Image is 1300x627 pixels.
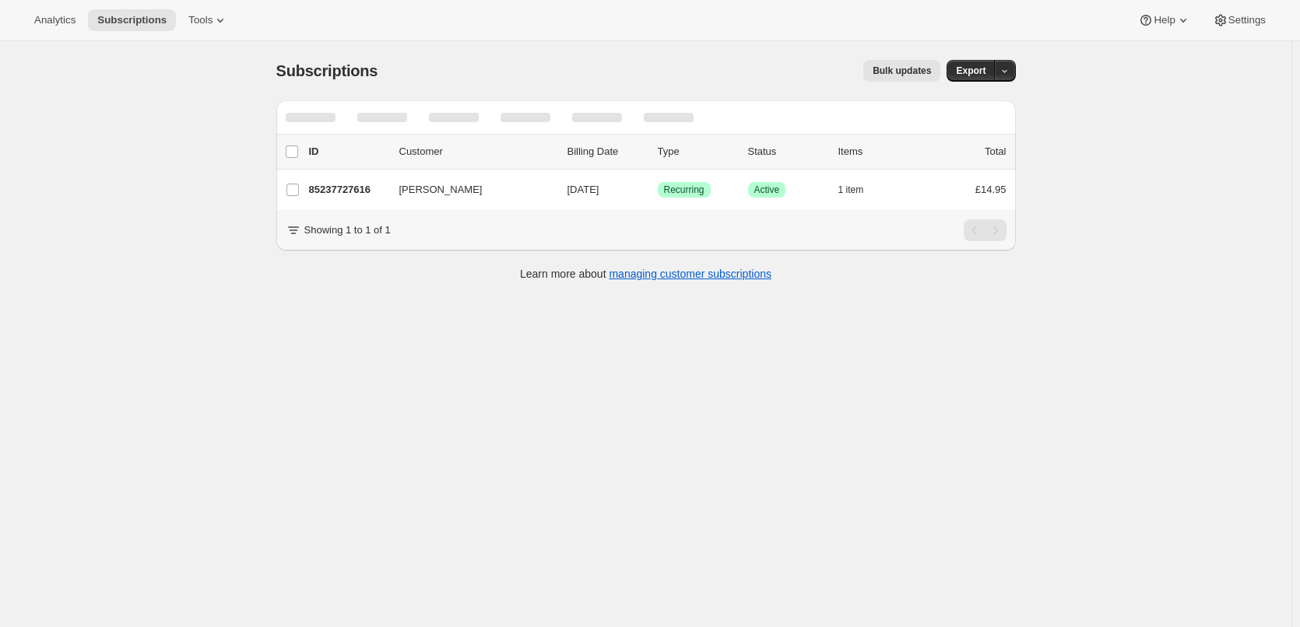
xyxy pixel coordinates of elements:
[34,14,76,26] span: Analytics
[309,144,1007,159] div: IDCustomerBilling DateTypeStatusItemsTotal
[97,14,167,26] span: Subscriptions
[567,184,599,195] span: [DATE]
[399,182,483,198] span: [PERSON_NAME]
[754,184,780,196] span: Active
[399,144,555,159] p: Customer
[873,65,931,77] span: Bulk updates
[1203,9,1275,31] button: Settings
[838,184,864,196] span: 1 item
[838,144,916,159] div: Items
[1154,14,1175,26] span: Help
[964,219,1007,241] nav: Pagination
[1228,14,1266,26] span: Settings
[975,184,1007,195] span: £14.95
[609,268,771,280] a: managing customer subscriptions
[304,222,391,238] p: Showing 1 to 1 of 1
[188,14,213,26] span: Tools
[309,182,387,198] p: 85237727616
[985,144,1006,159] p: Total
[88,9,176,31] button: Subscriptions
[838,179,881,201] button: 1 item
[179,9,237,31] button: Tools
[567,144,645,159] p: Billing Date
[309,144,387,159] p: ID
[276,62,378,79] span: Subscriptions
[658,144,736,159] div: Type
[956,65,986,77] span: Export
[25,9,85,31] button: Analytics
[748,144,826,159] p: Status
[520,266,771,282] p: Learn more about
[664,184,704,196] span: Recurring
[390,177,546,202] button: [PERSON_NAME]
[1129,9,1200,31] button: Help
[863,60,940,82] button: Bulk updates
[309,179,1007,201] div: 85237727616[PERSON_NAME][DATE]SuccessRecurringSuccessActive1 item£14.95
[947,60,995,82] button: Export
